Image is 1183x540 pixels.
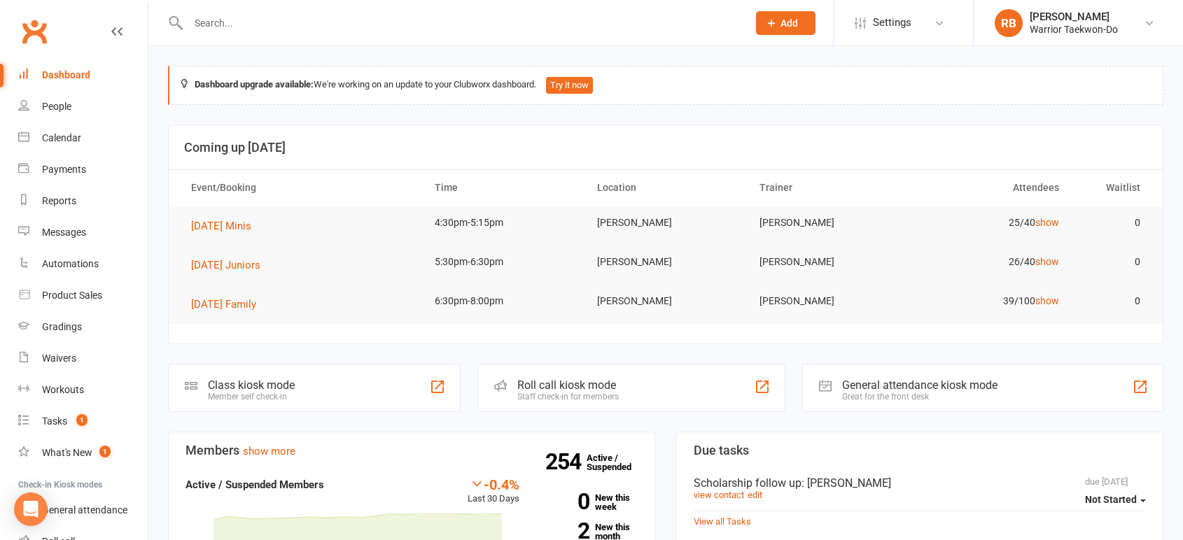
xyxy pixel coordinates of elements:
strong: 0 [540,491,589,512]
th: Location [584,170,747,206]
td: [PERSON_NAME] [747,206,909,239]
td: 25/40 [909,206,1072,239]
a: Clubworx [17,14,52,49]
td: 4:30pm-5:15pm [422,206,584,239]
a: Reports [18,185,148,217]
td: [PERSON_NAME] [584,246,747,278]
td: 26/40 [909,246,1072,278]
th: Event/Booking [178,170,422,206]
span: 1 [99,446,111,457]
div: Great for the front desk [842,392,997,402]
span: Settings [873,7,911,38]
td: 0 [1072,206,1153,239]
a: show [1035,295,1059,306]
div: -0.4% [468,476,519,492]
div: Last 30 Days [468,476,519,506]
td: 0 [1072,246,1153,278]
h3: Due tasks [694,443,1146,457]
div: Automations [42,258,99,269]
span: [DATE] Juniors [191,259,260,271]
span: 1 [76,414,87,426]
a: show more [243,445,295,457]
a: edit [748,490,762,500]
span: [DATE] Minis [191,220,251,232]
a: General attendance kiosk mode [18,495,148,526]
span: [DATE] Family [191,298,256,311]
td: [PERSON_NAME] [747,246,909,278]
div: General attendance [42,504,127,516]
td: 39/100 [909,285,1072,318]
th: Waitlist [1072,170,1153,206]
div: What's New [42,447,92,458]
div: RB [995,9,1023,37]
a: Waivers [18,343,148,374]
a: View all Tasks [694,516,751,527]
button: Not Started [1085,487,1146,512]
a: show [1035,217,1059,228]
div: General attendance kiosk mode [842,378,997,392]
td: [PERSON_NAME] [584,206,747,239]
th: Trainer [747,170,909,206]
div: People [42,101,71,112]
div: [PERSON_NAME] [1030,10,1118,23]
a: Gradings [18,311,148,343]
a: Product Sales [18,280,148,311]
td: 0 [1072,285,1153,318]
a: 254Active / Suspended [587,443,648,482]
div: Member self check-in [208,392,295,402]
a: view contact [694,490,744,500]
a: Automations [18,248,148,280]
span: Not Started [1085,494,1137,505]
input: Search... [184,13,738,33]
div: Waivers [42,353,76,364]
span: : [PERSON_NAME] [801,476,891,490]
a: Payments [18,154,148,185]
div: Scholarship follow up [694,476,1146,490]
a: People [18,91,148,122]
td: 6:30pm-8:00pm [422,285,584,318]
a: Messages [18,217,148,248]
a: show [1035,256,1059,267]
button: [DATE] Minis [191,218,261,234]
button: Try it now [546,77,593,94]
td: [PERSON_NAME] [747,285,909,318]
td: 5:30pm-6:30pm [422,246,584,278]
h3: Members [185,443,638,457]
th: Attendees [909,170,1072,206]
div: Roll call kiosk mode [517,378,619,392]
div: Staff check-in for members [517,392,619,402]
div: Calendar [42,132,81,143]
div: Gradings [42,321,82,332]
div: Dashboard [42,69,90,80]
strong: Dashboard upgrade available: [195,79,314,90]
div: Tasks [42,415,67,427]
th: Time [422,170,584,206]
span: Add [780,17,798,29]
div: Warrior Taekwon-Do [1030,23,1118,36]
td: [PERSON_NAME] [584,285,747,318]
a: Tasks 1 [18,406,148,437]
h3: Coming up [DATE] [184,141,1147,155]
strong: 254 [545,451,587,472]
div: Payments [42,164,86,175]
div: Workouts [42,384,84,395]
button: Add [756,11,815,35]
div: We're working on an update to your Clubworx dashboard. [168,66,1163,105]
div: Class kiosk mode [208,378,295,392]
a: What's New1 [18,437,148,469]
a: 0New this week [540,493,638,511]
div: Open Intercom Messenger [14,492,48,526]
button: [DATE] Family [191,296,266,313]
a: Dashboard [18,59,148,91]
div: Messages [42,227,86,238]
div: Product Sales [42,290,102,301]
button: [DATE] Juniors [191,257,270,273]
a: Workouts [18,374,148,406]
div: Reports [42,195,76,206]
a: Calendar [18,122,148,154]
strong: Active / Suspended Members [185,478,324,491]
